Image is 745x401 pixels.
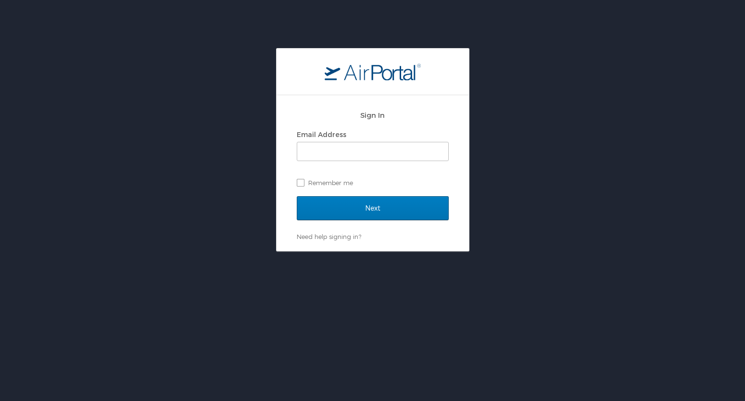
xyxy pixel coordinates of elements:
[297,233,361,240] a: Need help signing in?
[297,110,449,121] h2: Sign In
[325,63,421,80] img: logo
[297,196,449,220] input: Next
[297,175,449,190] label: Remember me
[297,130,346,138] label: Email Address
